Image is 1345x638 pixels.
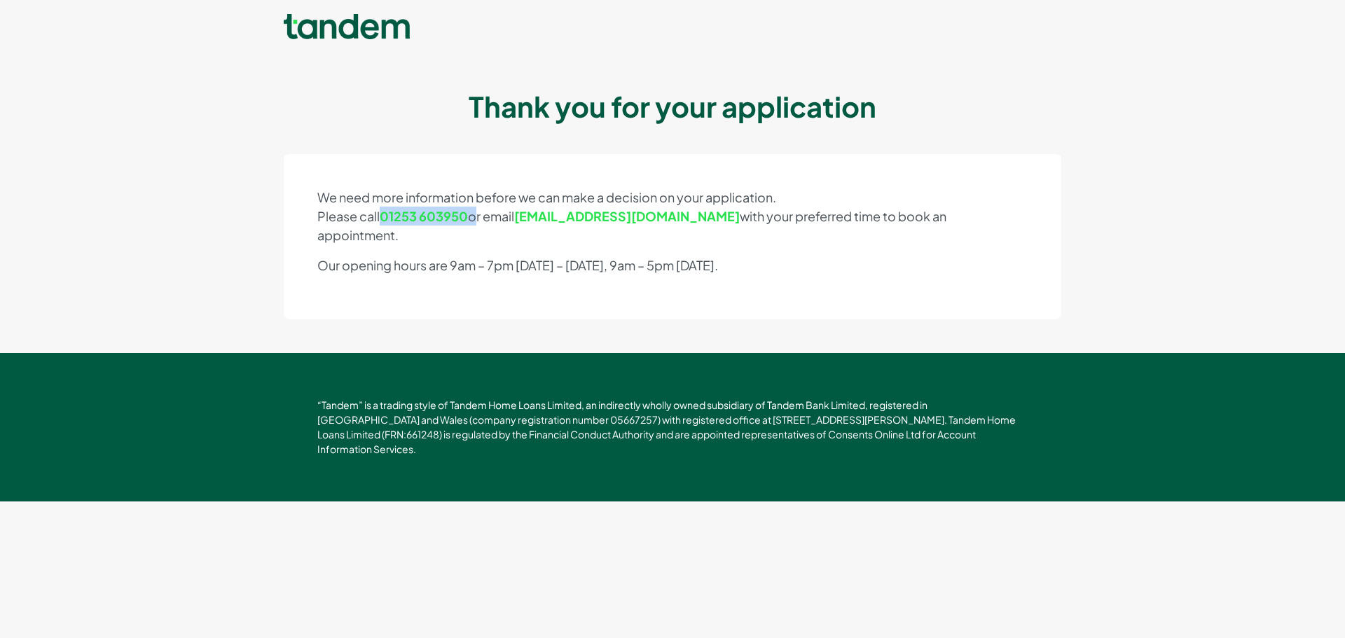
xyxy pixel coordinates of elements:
[380,208,468,224] a: 01253 603950
[284,92,1061,120] h1: Thank you for your application
[317,188,1028,244] p: We need more information before we can make a decision on your application. Please call or email ...
[317,256,1028,275] p: Our opening hours are 9am – 7pm [DATE] – [DATE], 9am – 5pm [DATE].
[317,398,1028,457] p: “Tandem” is a trading style of Tandem Home Loans Limited, an indirectly wholly owned subsidiary o...
[514,208,740,224] a: [EMAIL_ADDRESS][DOMAIN_NAME]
